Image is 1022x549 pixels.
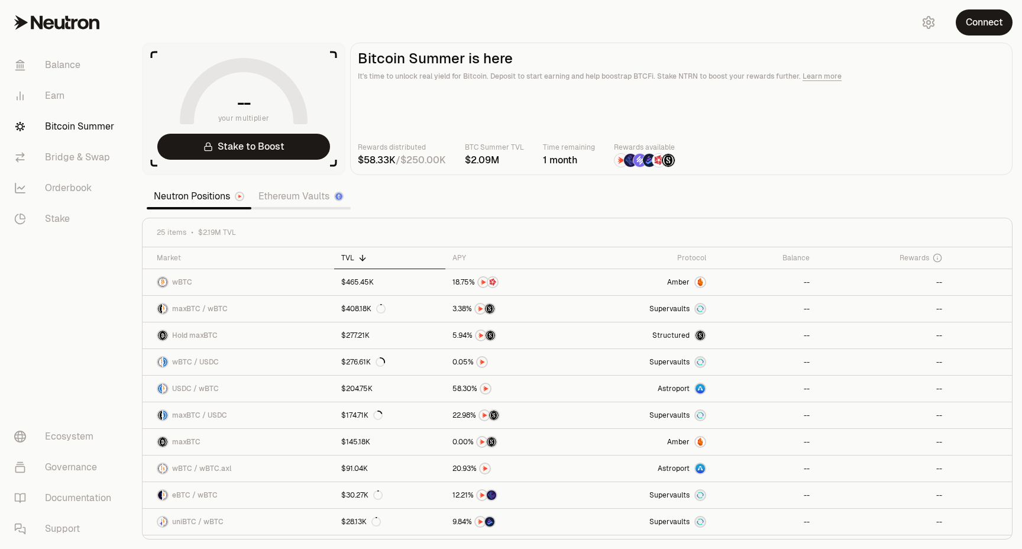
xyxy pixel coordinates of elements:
img: NTRN [480,411,489,420]
a: wBTC LogowBTC.axl LogowBTC / wBTC.axl [143,456,334,482]
a: NTRNStructured Points [445,429,579,455]
img: wBTC Logo [158,464,162,473]
img: USDC Logo [163,411,167,420]
p: Time remaining [543,141,595,153]
a: Neutron Positions [147,185,251,208]
img: Structured Points [662,154,675,167]
button: NTRNMars Fragments [452,276,572,288]
img: NTRN [477,490,487,500]
a: Support [5,514,128,544]
a: $174.71K [334,402,445,428]
img: Structured Points [485,304,494,314]
a: SupervaultsSupervaults [579,402,714,428]
span: eBTC / wBTC [172,490,218,500]
span: Supervaults [649,357,690,367]
a: NTRNStructured Points [445,402,579,428]
a: uniBTC LogowBTC LogouniBTC / wBTC [143,509,334,535]
a: $91.04K [334,456,445,482]
a: maxBTC LogomaxBTC [143,429,334,455]
img: Bedrock Diamonds [485,517,494,527]
a: Ethereum Vaults [251,185,351,208]
img: wBTC Logo [158,277,167,287]
a: Earn [5,80,128,111]
img: Structured Points [489,411,499,420]
button: NTRNEtherFi Points [452,489,572,501]
div: $91.04K [341,464,368,473]
button: NTRNStructured Points [452,436,572,448]
a: -- [817,296,949,322]
img: wBTC Logo [158,357,162,367]
a: $204.75K [334,376,445,402]
a: -- [713,322,817,348]
img: maxBTC Logo [158,304,162,314]
span: Rewards [900,253,929,263]
img: Neutron Logo [236,193,243,200]
a: NTRN [445,456,579,482]
button: Connect [956,9,1013,35]
a: -- [817,429,949,455]
div: / [358,153,446,167]
a: Governance [5,452,128,483]
img: NTRN [615,154,628,167]
a: -- [713,296,817,322]
img: NTRN [481,384,490,393]
img: uniBTC Logo [158,517,162,527]
a: -- [817,509,949,535]
a: Stake [5,204,128,234]
a: NTRNBedrock Diamonds [445,509,579,535]
a: -- [713,349,817,375]
a: $277.21K [334,322,445,348]
span: maxBTC / USDC [172,411,227,420]
div: TVL [341,253,438,263]
img: Mars Fragments [652,154,665,167]
span: wBTC [172,277,192,287]
a: -- [713,429,817,455]
img: maxBTC Logo [158,437,167,447]
img: Supervaults [696,490,705,500]
span: $2.19M TVL [198,228,236,237]
img: maxBTC [696,331,705,340]
div: $276.61K [341,357,385,367]
img: maxBTC Logo [158,331,167,340]
img: Supervaults [696,517,705,527]
a: $145.18K [334,429,445,455]
img: Amber [696,277,705,287]
a: -- [817,269,949,295]
img: wBTC Logo [163,490,167,500]
button: NTRNBedrock Diamonds [452,516,572,528]
a: -- [817,349,949,375]
span: 25 items [157,228,186,237]
div: $174.71K [341,411,383,420]
div: 1 month [543,153,595,167]
span: Hold maxBTC [172,331,218,340]
span: Structured [652,331,690,340]
a: SupervaultsSupervaults [579,509,714,535]
img: maxBTC Logo [158,411,162,420]
img: Mars Fragments [488,277,497,287]
a: SupervaultsSupervaults [579,482,714,508]
a: $276.61K [334,349,445,375]
a: $408.18K [334,296,445,322]
img: NTRN [476,517,485,527]
div: $204.75K [341,384,373,393]
span: Supervaults [649,490,690,500]
img: EtherFi Points [487,490,496,500]
div: $28.13K [341,517,381,527]
span: Astroport [658,384,690,393]
a: StructuredmaxBTC [579,322,714,348]
a: NTRNStructured Points [445,296,579,322]
p: Rewards distributed [358,141,446,153]
a: -- [817,456,949,482]
p: BTC Summer TVL [465,141,524,153]
a: Astroport [579,376,714,402]
button: NTRNStructured Points [452,303,572,315]
img: wBTC.axl Logo [163,464,167,473]
img: wBTC Logo [163,384,167,393]
div: $465.45K [341,277,374,287]
a: Ecosystem [5,421,128,452]
div: $145.18K [341,437,370,447]
a: AmberAmber [579,429,714,455]
img: Solv Points [633,154,646,167]
a: -- [817,482,949,508]
a: Balance [5,50,128,80]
